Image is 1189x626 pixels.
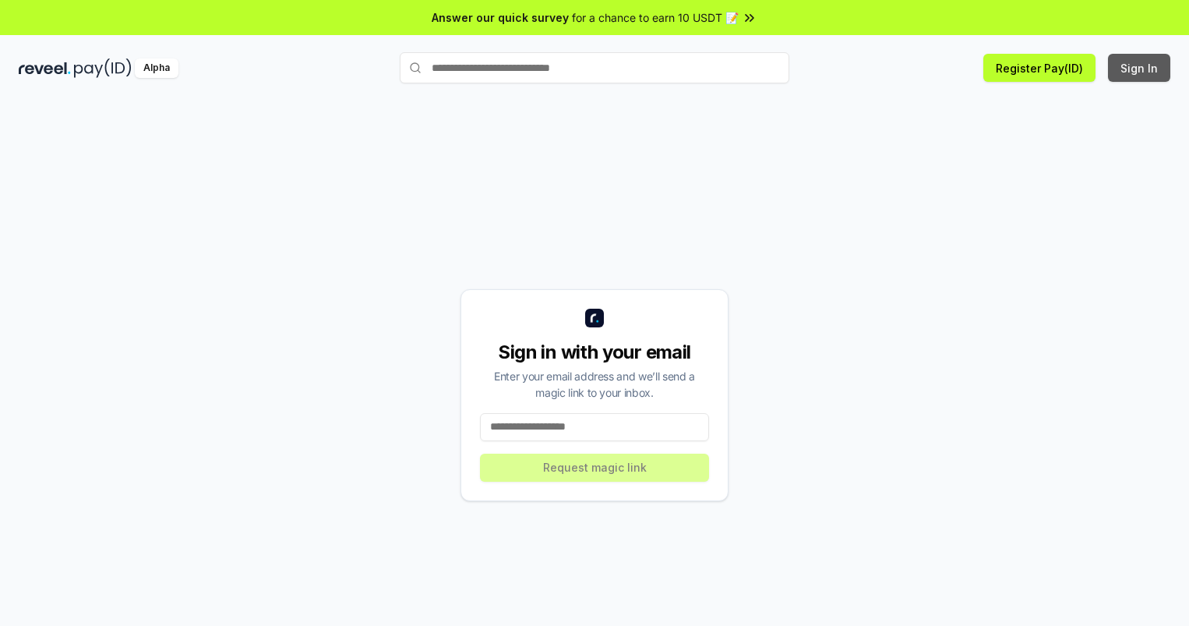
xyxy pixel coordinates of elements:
[585,309,604,327] img: logo_small
[1108,54,1170,82] button: Sign In
[983,54,1096,82] button: Register Pay(ID)
[135,58,178,78] div: Alpha
[432,9,569,26] span: Answer our quick survey
[480,340,709,365] div: Sign in with your email
[19,58,71,78] img: reveel_dark
[74,58,132,78] img: pay_id
[480,368,709,401] div: Enter your email address and we’ll send a magic link to your inbox.
[572,9,739,26] span: for a chance to earn 10 USDT 📝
